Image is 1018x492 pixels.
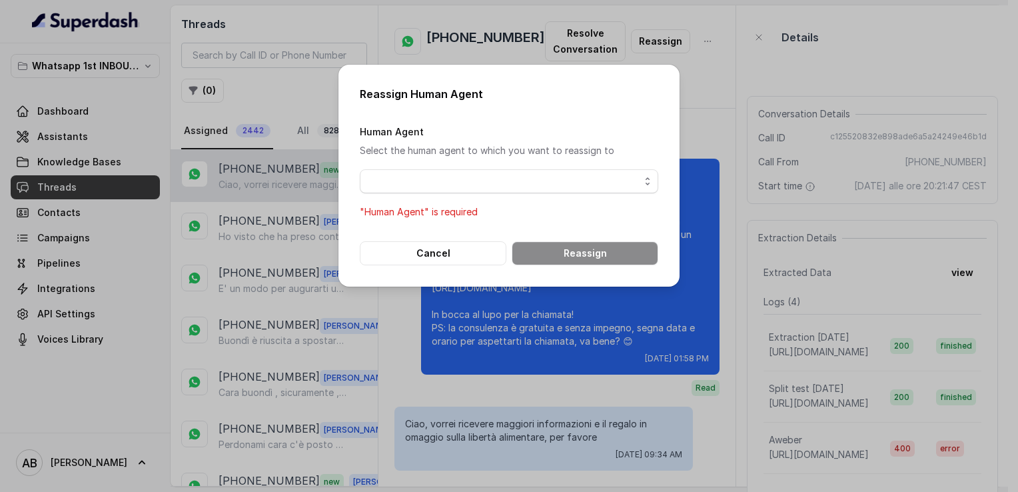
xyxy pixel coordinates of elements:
button: Cancel [360,241,506,265]
label: Human Agent [360,126,424,137]
p: Select the human agent to which you want to reassign to [360,143,658,159]
p: "Human Agent" is required [360,204,658,220]
h2: Reassign Human Agent [360,86,658,102]
button: Reassign [512,241,658,265]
